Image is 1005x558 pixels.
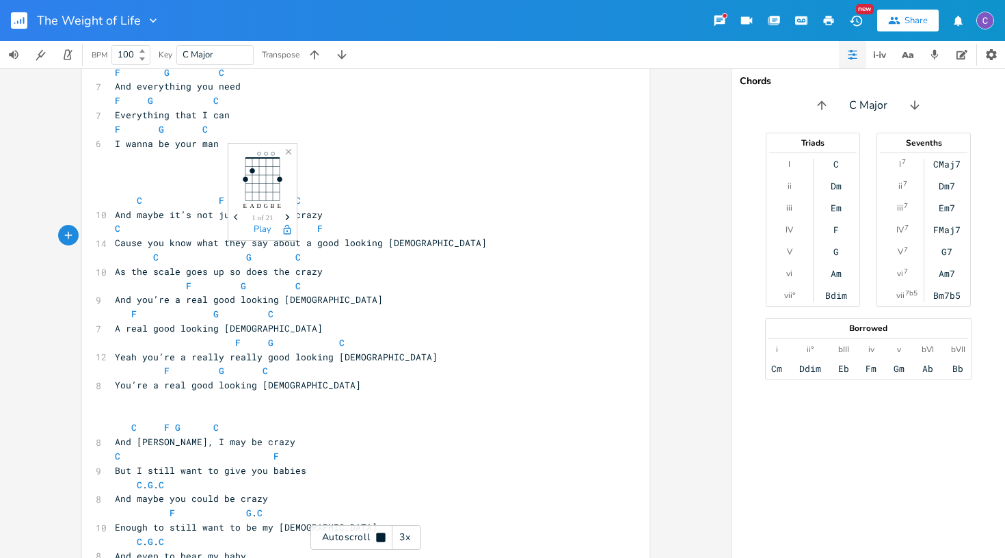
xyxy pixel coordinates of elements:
[905,288,917,299] sup: 7b5
[339,336,345,349] span: C
[263,364,268,377] span: C
[115,379,361,391] span: You’re a real good looking [DEMOGRAPHIC_DATA]
[37,14,141,27] span: The Weight of Life
[115,436,295,448] span: And [PERSON_NAME], I may be crazy
[868,344,874,355] div: iv
[115,265,323,278] span: As the scale goes up so does the crazy
[784,290,795,301] div: vii°
[219,194,224,207] span: F
[939,268,955,279] div: Am7
[771,363,782,374] div: Cm
[243,202,247,209] text: E
[115,222,120,235] span: C
[219,66,224,79] span: C
[115,492,268,505] span: And maybe you could be crazy
[92,51,107,59] div: BPM
[295,280,301,292] span: C
[904,222,909,233] sup: 7
[183,49,213,61] span: C Major
[849,98,887,114] span: C Major
[898,181,902,191] div: ii
[246,251,252,263] span: G
[842,8,870,33] button: New
[159,123,164,135] span: G
[263,202,268,209] text: G
[903,178,907,189] sup: 7
[257,507,263,519] span: C
[175,421,180,434] span: G
[295,251,301,263] span: C
[270,202,274,209] text: B
[897,202,903,213] div: iii
[115,123,120,135] span: F
[933,290,961,301] div: Bm7b5
[213,421,219,434] span: C
[148,535,153,548] span: G
[131,308,137,320] span: F
[164,364,170,377] span: F
[115,507,263,519] span: .
[939,181,955,191] div: Dm7
[273,450,279,462] span: F
[896,224,904,235] div: IV
[137,535,142,548] span: C
[831,202,842,213] div: Em
[115,293,383,306] span: And you’re a real good looking [DEMOGRAPHIC_DATA]
[164,66,170,79] span: G
[877,10,939,31] button: Share
[788,181,792,191] div: ii
[115,450,120,462] span: C
[898,246,903,257] div: V
[939,202,955,213] div: Em7
[186,280,191,292] span: F
[295,194,301,207] span: C
[148,94,153,107] span: G
[776,344,778,355] div: i
[831,268,842,279] div: Am
[897,268,903,279] div: vi
[115,137,219,150] span: I wanna be your man
[833,224,839,235] div: F
[137,194,142,207] span: C
[838,344,849,355] div: bIII
[164,421,170,434] span: F
[268,308,273,320] span: C
[904,200,908,211] sup: 7
[246,507,252,519] span: G
[219,364,224,377] span: G
[838,363,849,374] div: Eb
[807,344,814,355] div: ii°
[115,80,241,92] span: And everything you need
[262,51,299,59] div: Transpose
[115,479,164,491] span: . .
[137,479,142,491] span: C
[213,308,219,320] span: G
[241,280,246,292] span: G
[310,525,421,550] div: Autoscroll
[213,94,219,107] span: C
[277,202,281,209] text: E
[766,324,971,332] div: Borrowed
[115,351,438,363] span: Yeah you’re a really really good looking [DEMOGRAPHIC_DATA]
[933,159,961,170] div: CMaj7
[254,224,271,236] button: Play
[115,66,120,79] span: F
[899,159,901,170] div: I
[159,479,164,491] span: C
[856,4,874,14] div: New
[904,14,928,27] div: Share
[831,181,842,191] div: Dm
[833,159,839,170] div: C
[115,94,120,107] span: F
[788,159,790,170] div: I
[268,336,273,349] span: G
[392,525,417,550] div: 3x
[825,290,847,301] div: Bdim
[933,224,961,235] div: FMaj7
[786,202,792,213] div: iii
[115,109,230,121] span: Everything that I can
[153,251,159,263] span: C
[317,222,323,235] span: F
[897,344,901,355] div: v
[922,344,934,355] div: bVI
